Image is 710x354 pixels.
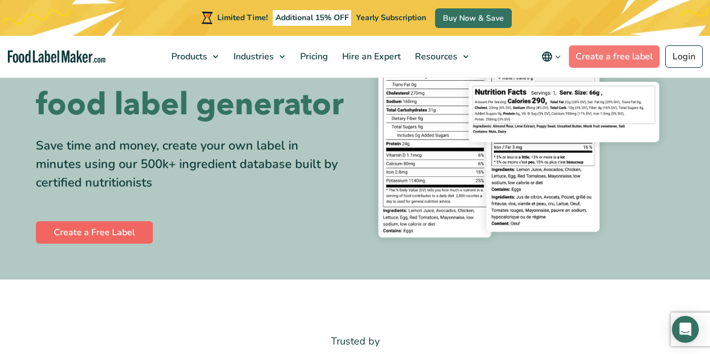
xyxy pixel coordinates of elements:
[36,221,153,244] a: Create a Free Label
[339,50,402,63] span: Hire an Expert
[356,12,426,23] span: Yearly Subscription
[665,45,703,68] a: Login
[227,36,291,77] a: Industries
[569,45,660,68] a: Create a free label
[335,36,405,77] a: Hire an Expert
[435,8,512,28] a: Buy Now & Save
[412,50,459,63] span: Resources
[165,36,224,77] a: Products
[168,50,208,63] span: Products
[293,36,333,77] a: Pricing
[230,50,275,63] span: Industries
[36,333,674,350] p: Trusted by
[408,36,474,77] a: Resources
[672,316,699,343] div: Open Intercom Messenger
[297,50,329,63] span: Pricing
[217,12,268,23] span: Limited Time!
[36,137,347,192] div: Save time and money, create your own label in minutes using our 500k+ ingredient database built b...
[273,10,352,26] span: Additional 15% OFF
